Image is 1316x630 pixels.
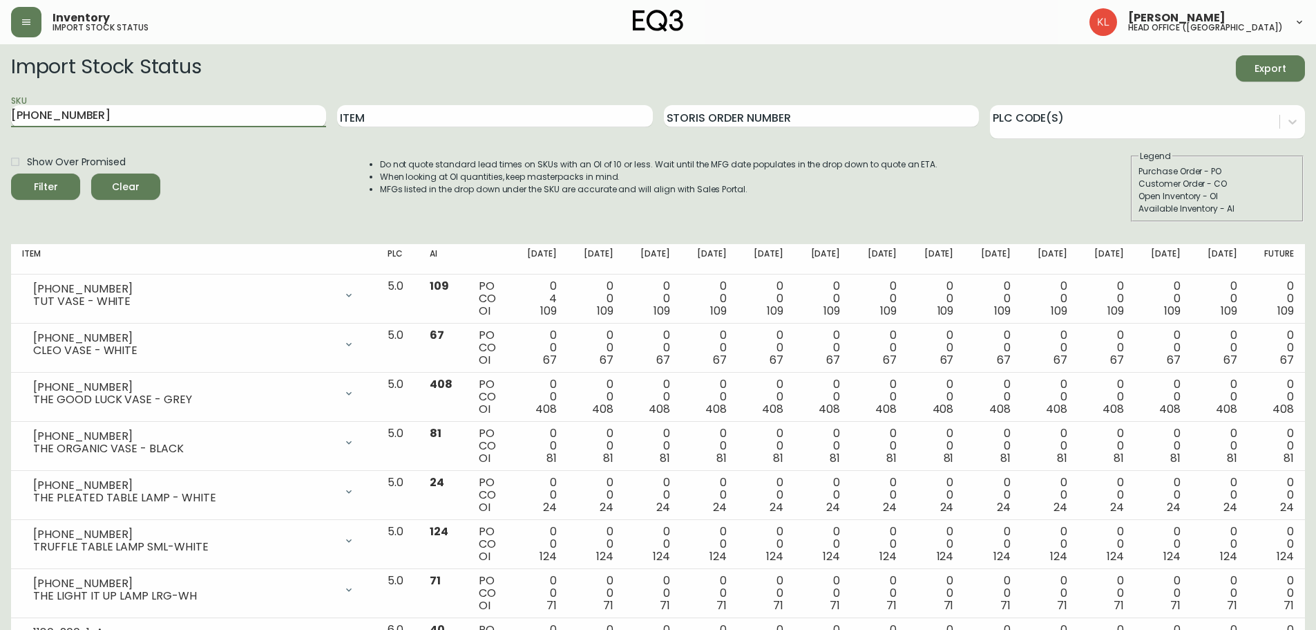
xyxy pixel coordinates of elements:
[546,597,557,613] span: 71
[1146,526,1181,563] div: 0 0
[749,329,783,367] div: 0 0
[656,352,670,368] span: 67
[376,471,419,520] td: 5.0
[540,303,557,319] span: 109
[656,499,670,515] span: 24
[33,381,335,393] div: [PHONE_NUMBER]
[692,575,727,612] div: 0 0
[919,526,953,563] div: 0 0
[660,450,670,466] span: 81
[546,450,557,466] span: 81
[33,528,335,541] div: [PHONE_NUMBER]
[1051,303,1067,319] span: 109
[749,575,783,612] div: 0 0
[1170,450,1181,466] span: 81
[975,526,1010,563] div: 0 0
[830,450,840,466] span: 81
[540,548,557,564] span: 124
[1227,450,1237,466] span: 81
[1128,12,1226,24] span: [PERSON_NAME]
[975,476,1010,514] div: 0 0
[636,575,670,612] div: 0 0
[880,303,897,319] span: 109
[1050,548,1067,564] span: 124
[851,244,908,275] th: [DATE]
[975,378,1010,416] div: 0 0
[692,329,727,367] div: 0 0
[794,244,851,275] th: [DATE]
[33,430,335,443] div: [PHONE_NUMBER]
[430,474,444,490] span: 24
[989,401,1011,417] span: 408
[653,548,670,564] span: 124
[522,329,557,367] div: 0 0
[826,499,840,515] span: 24
[579,526,613,563] div: 0 0
[716,597,727,613] span: 71
[749,280,783,317] div: 0 0
[535,401,557,417] span: 408
[1167,352,1181,368] span: 67
[1203,526,1237,563] div: 0 0
[376,275,419,324] td: 5.0
[380,171,938,183] li: When looking at OI quantities, keep masterpacks in mind.
[1164,303,1181,319] span: 109
[762,401,783,417] span: 408
[692,526,727,563] div: 0 0
[1032,575,1067,612] div: 0 0
[522,476,557,514] div: 0 0
[681,244,738,275] th: [DATE]
[994,303,1011,319] span: 109
[993,548,1011,564] span: 124
[1203,427,1237,465] div: 0 0
[1248,244,1305,275] th: Future
[1259,378,1294,416] div: 0 0
[603,597,613,613] span: 71
[1138,190,1296,203] div: Open Inventory - OI
[1138,203,1296,215] div: Available Inventory - AI
[862,329,897,367] div: 0 0
[1110,352,1124,368] span: 67
[862,526,897,563] div: 0 0
[766,548,783,564] span: 124
[862,378,897,416] div: 0 0
[975,280,1010,317] div: 0 0
[636,526,670,563] div: 0 0
[522,378,557,416] div: 0 0
[886,450,897,466] span: 81
[692,476,727,514] div: 0 0
[1236,55,1305,82] button: Export
[22,526,365,556] div: [PHONE_NUMBER]TRUFFLE TABLE LAMP SML-WHITE
[823,303,840,319] span: 109
[883,499,897,515] span: 24
[33,295,335,308] div: TUT VASE - WHITE
[1107,548,1124,564] span: 124
[53,24,149,32] h5: import stock status
[579,427,613,465] div: 0 0
[1032,378,1067,416] div: 0 0
[716,450,727,466] span: 81
[522,280,557,317] div: 0 4
[430,376,452,392] span: 408
[692,427,727,465] div: 0 0
[749,378,783,416] div: 0 0
[376,244,419,275] th: PLC
[579,476,613,514] div: 0 0
[1032,427,1067,465] div: 0 0
[1146,378,1181,416] div: 0 0
[975,329,1010,367] div: 0 0
[579,575,613,612] div: 0 0
[862,280,897,317] div: 0 0
[919,329,953,367] div: 0 0
[1032,526,1067,563] div: 0 0
[1089,378,1124,416] div: 0 0
[380,183,938,196] li: MFGs listed in the drop down under the SKU are accurate and will align with Sales Portal.
[1000,597,1011,613] span: 71
[479,303,490,319] span: OI
[1203,378,1237,416] div: 0 0
[944,450,954,466] span: 81
[826,352,840,368] span: 67
[660,597,670,613] span: 71
[919,575,953,612] div: 0 0
[479,597,490,613] span: OI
